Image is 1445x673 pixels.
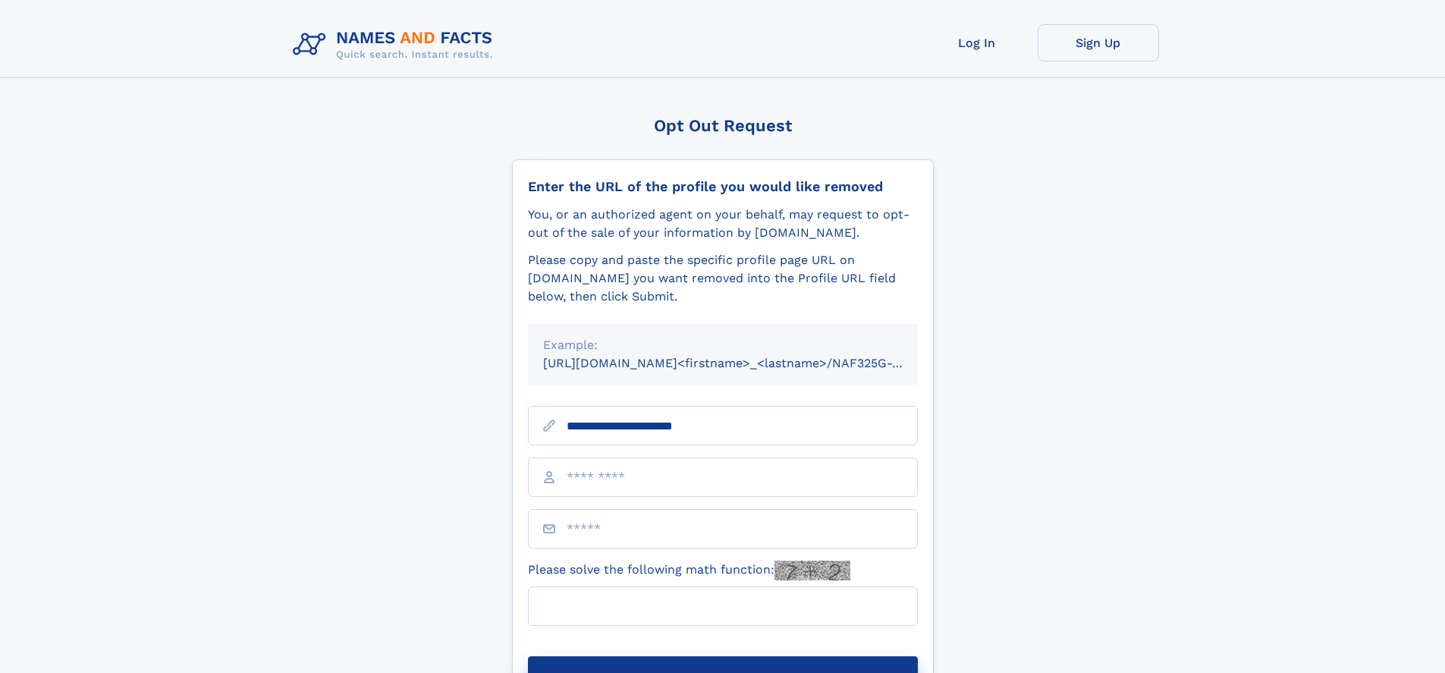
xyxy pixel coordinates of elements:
label: Please solve the following math function: [528,561,850,580]
a: Sign Up [1038,24,1159,61]
div: You, or an authorized agent on your behalf, may request to opt-out of the sale of your informatio... [528,206,918,242]
div: Please copy and paste the specific profile page URL on [DOMAIN_NAME] you want removed into the Pr... [528,251,918,306]
a: Log In [916,24,1038,61]
div: Opt Out Request [512,116,934,135]
small: [URL][DOMAIN_NAME]<firstname>_<lastname>/NAF325G-xxxxxxxx [543,356,947,370]
div: Example: [543,336,903,354]
img: Logo Names and Facts [287,24,505,65]
div: Enter the URL of the profile you would like removed [528,178,918,195]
